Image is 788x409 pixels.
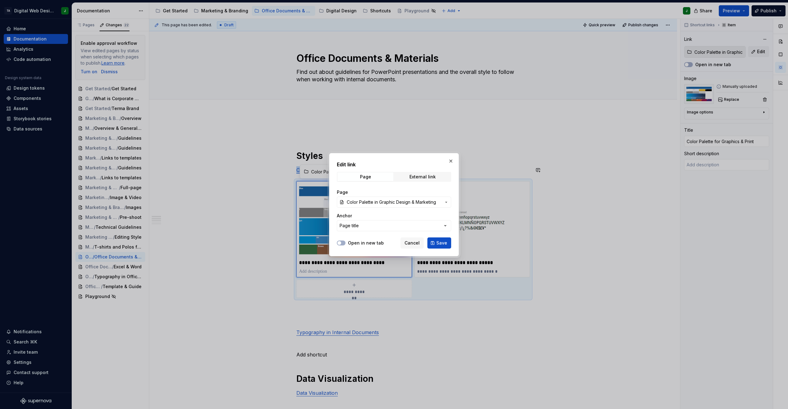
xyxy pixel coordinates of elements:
div: Page [360,174,371,179]
span: Save [436,240,447,246]
label: Page [337,189,348,195]
button: Cancel [400,237,424,249]
button: Save [427,237,451,249]
div: External link [409,174,436,179]
span: Cancel [405,240,420,246]
button: Color Palette in Graphic Design & Marketing [337,197,451,208]
h2: Edit link [337,161,451,168]
div: Page title [340,223,359,229]
label: Open in new tab [348,240,384,246]
label: Anchor [337,213,352,219]
button: Page title [337,220,451,231]
span: Color Palette in Graphic Design & Marketing [347,199,436,205]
